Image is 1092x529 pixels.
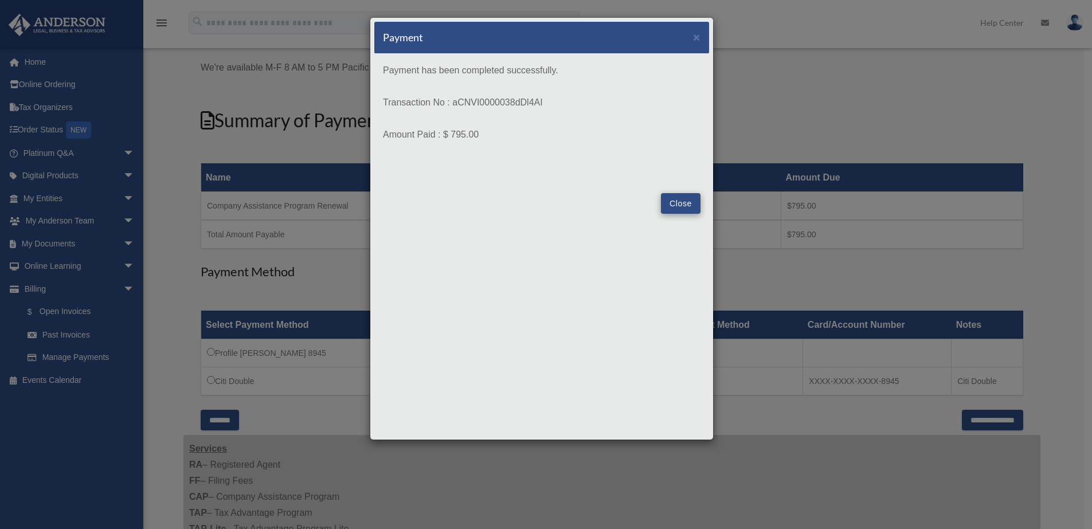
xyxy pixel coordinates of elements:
h5: Payment [383,30,423,45]
p: Payment has been completed successfully. [383,62,700,79]
p: Amount Paid : $ 795.00 [383,127,700,143]
button: Close [661,193,700,214]
span: × [693,30,700,44]
p: Transaction No : aCNVI0000038dDl4AI [383,95,700,111]
button: Close [693,31,700,43]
